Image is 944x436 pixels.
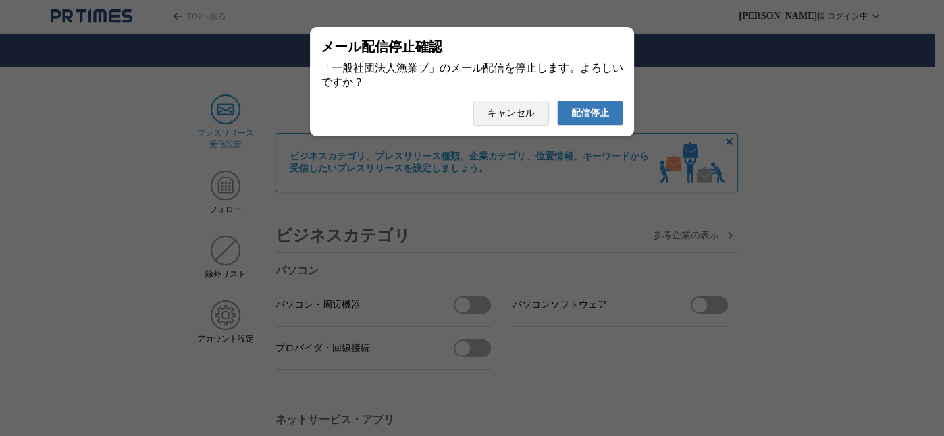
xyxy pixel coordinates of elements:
span: メール配信停止確認 [321,38,442,56]
div: 「一般社団法人漁業ブ」のメール配信を停止します。よろしいですか？ [321,61,623,90]
span: キャンセル [488,107,535,119]
button: 配信停止 [557,101,623,126]
span: 配信停止 [571,107,609,119]
button: キャンセル [473,101,549,126]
